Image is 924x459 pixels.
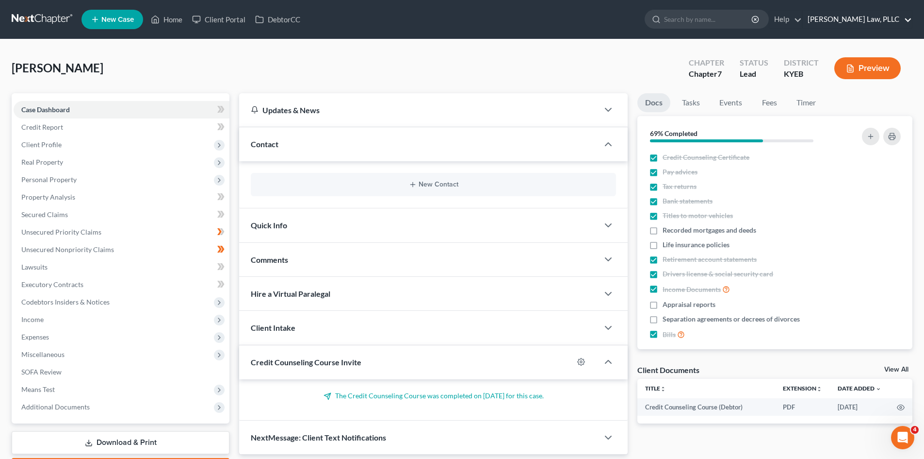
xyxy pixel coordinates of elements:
a: Tasks [674,93,708,112]
span: Codebtors Insiders & Notices [21,298,110,306]
a: Help [769,11,802,28]
a: Unsecured Nonpriority Claims [14,241,229,258]
div: KYEB [784,68,819,80]
a: Lawsuits [14,258,229,276]
i: unfold_more [660,386,666,392]
a: Credit Report [14,119,229,136]
td: Credit Counseling Course (Debtor) [637,398,775,416]
span: Contact [251,139,278,149]
a: Events [712,93,750,112]
i: unfold_more [816,386,822,392]
a: Docs [637,93,670,112]
span: Bank statements [663,196,713,206]
span: Comments [251,255,288,264]
a: Client Portal [187,11,250,28]
span: Client Intake [251,323,295,332]
span: 4 [911,426,919,434]
span: Pay advices [663,167,697,177]
span: Recorded mortgages and deeds [663,225,756,235]
span: [PERSON_NAME] [12,61,103,75]
span: Executory Contracts [21,280,83,289]
td: [DATE] [830,398,889,416]
span: Income Documents [663,285,721,294]
span: Drivers license & social security card [663,269,773,279]
iframe: Intercom live chat [891,426,914,449]
a: View All [884,366,908,373]
span: Appraisal reports [663,300,715,309]
a: Extensionunfold_more [783,385,822,392]
span: Retirement account statements [663,255,757,264]
a: Executory Contracts [14,276,229,293]
span: Lawsuits [21,263,48,271]
a: Fees [754,93,785,112]
span: Miscellaneous [21,350,65,358]
a: Download & Print [12,431,229,454]
p: The Credit Counseling Course was completed on [DATE] for this case. [251,391,616,401]
div: District [784,57,819,68]
td: PDF [775,398,830,416]
span: Life insurance policies [663,240,729,250]
span: Income [21,315,44,323]
strong: 69% Completed [650,129,697,137]
span: Credit Counseling Certificate [663,153,749,162]
span: Means Test [21,385,55,393]
span: Additional Documents [21,403,90,411]
span: Personal Property [21,175,77,184]
a: Home [146,11,187,28]
span: Tax returns [663,182,697,191]
div: Chapter [689,57,724,68]
div: Client Documents [637,365,699,375]
a: Titleunfold_more [645,385,666,392]
span: Real Property [21,158,63,166]
div: Lead [740,68,768,80]
div: Status [740,57,768,68]
span: New Case [101,16,134,23]
span: Unsecured Nonpriority Claims [21,245,114,254]
button: New Contact [259,181,608,188]
a: Property Analysis [14,188,229,206]
a: Timer [789,93,824,112]
div: Chapter [689,68,724,80]
a: Case Dashboard [14,101,229,119]
span: Expenses [21,333,49,341]
a: [PERSON_NAME] Law, PLLC [803,11,912,28]
a: Unsecured Priority Claims [14,223,229,241]
span: Titles to motor vehicles [663,211,733,221]
span: 7 [717,69,722,78]
span: NextMessage: Client Text Notifications [251,433,386,442]
span: Secured Claims [21,210,68,219]
span: Credit Report [21,123,63,131]
div: Updates & News [251,105,587,115]
input: Search by name... [664,10,753,28]
button: Preview [834,57,901,79]
span: Bills [663,330,676,340]
span: Unsecured Priority Claims [21,228,101,236]
a: DebtorCC [250,11,305,28]
span: SOFA Review [21,368,62,376]
a: SOFA Review [14,363,229,381]
span: Quick Info [251,221,287,230]
span: Separation agreements or decrees of divorces [663,314,800,324]
a: Secured Claims [14,206,229,223]
span: Case Dashboard [21,105,70,114]
i: expand_more [875,386,881,392]
span: Credit Counseling Course Invite [251,357,361,367]
span: Property Analysis [21,193,75,201]
span: Client Profile [21,140,62,149]
a: Date Added expand_more [838,385,881,392]
span: Hire a Virtual Paralegal [251,289,330,298]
